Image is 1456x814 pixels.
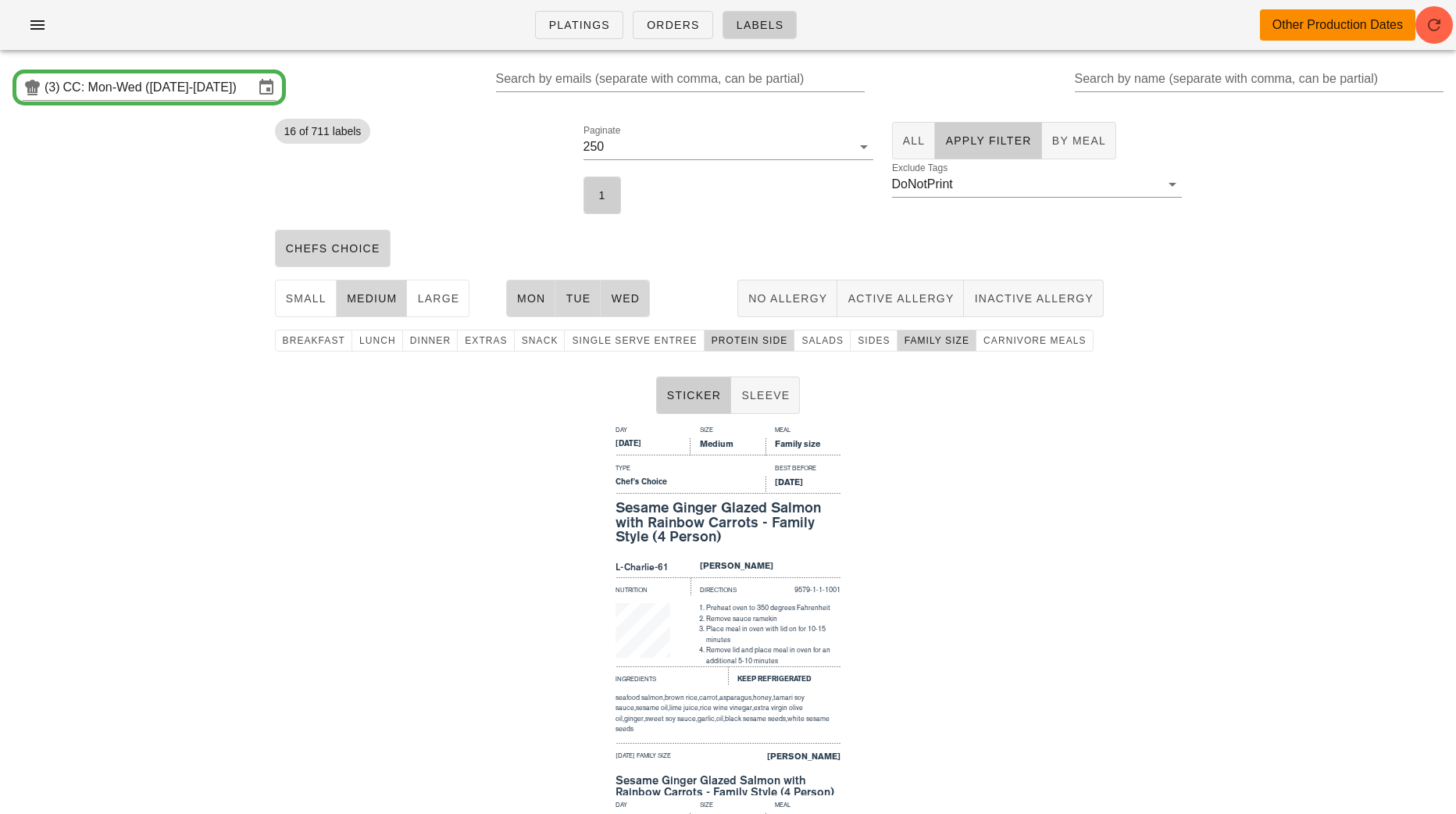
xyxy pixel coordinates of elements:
button: By Meal [1042,122,1116,159]
button: carnivore meals [976,330,1094,352]
button: Sleeve [731,377,800,414]
span: dinner [409,335,451,346]
div: Sesame Ginger Glazed Salmon with Rainbow Carrots - Family Style (4 Person) [616,501,840,544]
span: extra virgin olive oil, [616,704,803,723]
span: Mon [516,292,546,305]
button: dinner [403,330,459,352]
span: sweet soy sauce, [645,715,698,723]
button: large [407,280,469,317]
div: Other Production Dates [1272,16,1403,34]
button: Mon [506,280,556,317]
div: Type [616,463,765,477]
span: sesame oil, [636,704,669,712]
div: Sesame Ginger Glazed Salmon with Rainbow Carrots - Family Style (4 Person) [616,775,840,798]
button: chefs choice [275,230,391,267]
div: Day [616,800,691,813]
div: Chef's Choice [616,477,765,494]
span: medium [346,292,398,305]
div: DoNotPrint [892,177,953,191]
div: Keep Refrigerated [728,666,840,685]
div: [DATE] [765,477,840,494]
div: Size [691,425,765,438]
button: 1 [583,177,621,214]
span: single serve entree [571,335,697,346]
button: family size [898,330,976,352]
span: carrot, [699,694,719,702]
span: lunch [359,335,396,346]
span: ginger, [624,715,645,723]
button: snack [515,330,566,352]
span: brown rice, [665,694,699,702]
button: Active Allergy [837,280,964,317]
button: Wed [601,280,650,317]
span: 9579-1-1-1001 [794,586,840,594]
button: Tue [555,280,601,317]
li: Place meal in oven with lid on for 10-15 minutes [706,624,840,645]
div: [DATE] family size [616,751,728,768]
span: Sticker [666,389,722,402]
li: Remove sauce ramekin [706,614,840,625]
span: Sleeve [740,389,790,402]
div: Best Before [765,463,840,477]
span: family size [904,335,969,346]
div: Nutrition [616,577,691,596]
span: protein side [711,335,788,346]
button: protein side [705,330,795,352]
span: extras [464,335,508,346]
div: Paginate250 [583,134,873,159]
span: small [285,292,327,305]
div: Meal [765,425,840,438]
span: rice wine vinegar, [700,704,754,712]
span: Apply Filter [944,134,1031,147]
span: honey, [753,694,773,702]
button: small [275,280,337,317]
span: Active Allergy [847,292,954,305]
button: Sides [851,330,897,352]
span: oil, [716,715,725,723]
div: L-Charlie-61 [616,560,691,577]
a: Orders [633,11,713,39]
span: 1 [594,189,611,202]
label: Paginate [583,125,620,137]
button: extras [458,330,515,352]
button: Sticker [656,377,732,414]
button: lunch [352,330,403,352]
div: Medium [691,438,765,455]
a: Platings [535,11,623,39]
span: large [416,292,459,305]
span: Inactive Allergy [973,292,1094,305]
label: Exclude Tags [892,162,947,174]
button: No Allergy [737,280,837,317]
div: 250 [583,140,605,154]
button: medium [337,280,408,317]
button: Inactive Allergy [964,280,1104,317]
div: Directions [691,577,765,596]
span: breakfast [282,335,345,346]
span: By Meal [1051,134,1106,147]
div: (3) [45,80,63,95]
span: asparagus, [719,694,753,702]
span: Wed [610,292,640,305]
span: Salads [801,335,844,346]
span: lime juice, [669,704,700,712]
button: breakfast [275,330,352,352]
span: black sesame seeds, [725,715,787,723]
span: 16 of 711 labels [284,119,362,144]
div: Day [616,425,691,438]
div: Size [691,800,765,813]
button: All [892,122,936,159]
li: Remove lid and place meal in oven for an additional 5-10 minutes [706,645,840,666]
span: Sides [857,335,890,346]
span: All [902,134,926,147]
span: Platings [548,19,610,31]
button: Apply Filter [935,122,1041,159]
div: [PERSON_NAME] [728,751,840,768]
a: Labels [723,11,798,39]
li: Preheat oven to 350 degrees Fahrenheit [706,603,840,614]
div: [DATE] [616,438,691,455]
button: Salads [794,330,851,352]
span: seafood salmon, [616,694,665,702]
div: Meal [765,800,840,813]
span: Orders [646,19,700,31]
span: No Allergy [748,292,827,305]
